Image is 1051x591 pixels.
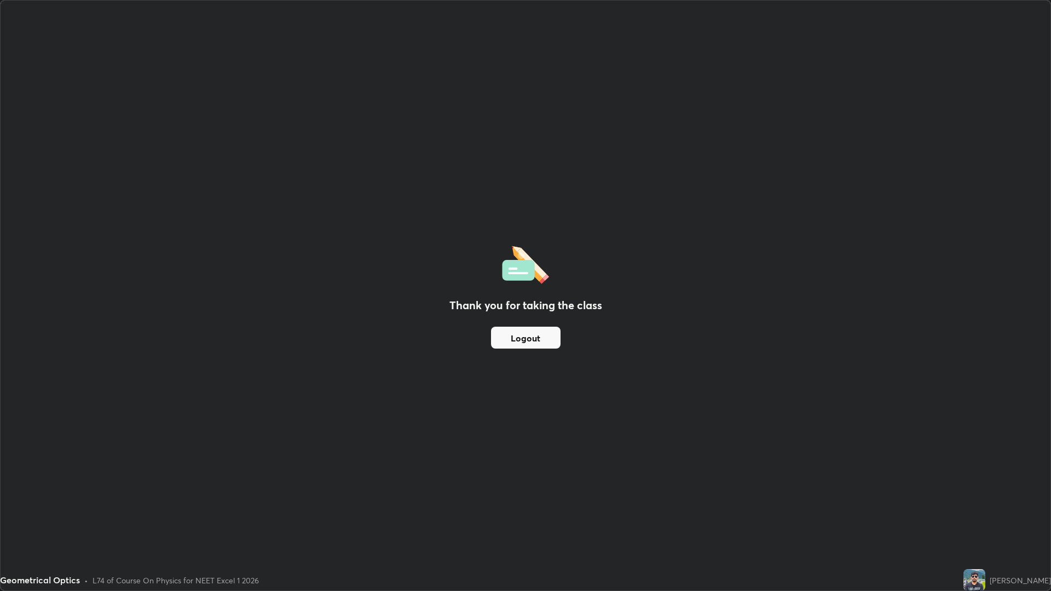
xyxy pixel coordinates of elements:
[449,297,602,314] h2: Thank you for taking the class
[491,327,561,349] button: Logout
[502,242,549,284] img: offlineFeedback.1438e8b3.svg
[93,575,259,586] div: L74 of Course On Physics for NEET Excel 1 2026
[990,575,1051,586] div: [PERSON_NAME]
[84,575,88,586] div: •
[963,569,985,591] img: b94a4ccbac2546dc983eb2139155ff30.jpg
